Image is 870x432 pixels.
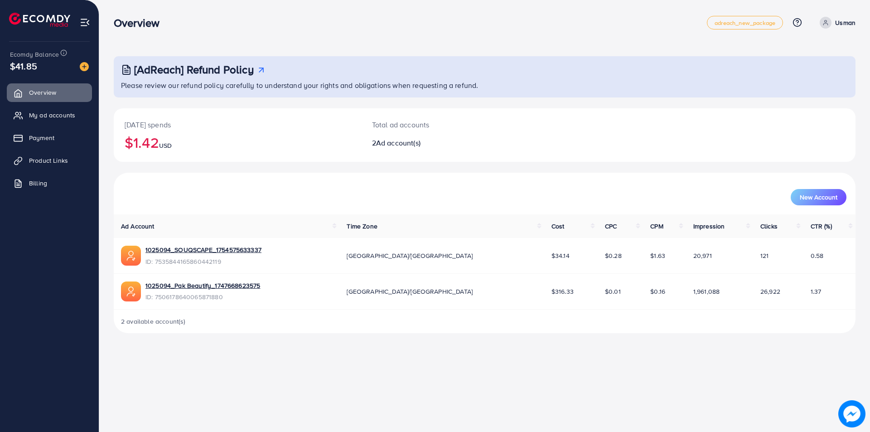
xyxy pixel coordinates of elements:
span: My ad accounts [29,111,75,120]
span: 121 [760,251,768,260]
span: Ad Account [121,222,155,231]
span: Overview [29,88,56,97]
span: [GEOGRAPHIC_DATA]/[GEOGRAPHIC_DATA] [347,287,473,296]
span: $0.01 [605,287,621,296]
a: adreach_new_package [707,16,783,29]
img: image [80,62,89,71]
a: 1025094_Pak Beautify_1747668623575 [145,281,260,290]
span: ID: 7535844165860442119 [145,257,261,266]
a: Overview [7,83,92,102]
span: Billing [29,179,47,188]
h2: 2 [372,139,536,147]
span: 20,971 [693,251,712,260]
a: My ad accounts [7,106,92,124]
span: CTR (%) [811,222,832,231]
span: ID: 7506178640065871880 [145,292,260,301]
span: $34.14 [551,251,570,260]
span: $1.63 [650,251,665,260]
img: ic-ads-acc.e4c84228.svg [121,282,141,301]
h2: $1.42 [125,134,350,151]
span: Clicks [760,222,778,231]
span: [GEOGRAPHIC_DATA]/[GEOGRAPHIC_DATA] [347,251,473,260]
span: Payment [29,133,54,142]
button: New Account [791,189,846,205]
img: ic-ads-acc.e4c84228.svg [121,246,141,266]
span: Ad account(s) [376,138,420,148]
img: logo [9,13,70,27]
a: Billing [7,174,92,192]
a: Payment [7,129,92,147]
span: $0.28 [605,251,622,260]
span: 1,961,088 [693,287,720,296]
span: 2 available account(s) [121,317,186,326]
p: Total ad accounts [372,119,536,130]
p: Usman [835,17,855,28]
h3: [AdReach] Refund Policy [134,63,254,76]
a: Product Links [7,151,92,170]
h3: Overview [114,16,167,29]
span: 0.58 [811,251,824,260]
span: $316.33 [551,287,574,296]
span: $41.85 [10,59,37,73]
span: Cost [551,222,565,231]
span: Ecomdy Balance [10,50,59,59]
p: [DATE] spends [125,119,350,130]
span: Product Links [29,156,68,165]
span: CPC [605,222,617,231]
span: New Account [800,194,837,200]
span: 26,922 [760,287,780,296]
p: Please review our refund policy carefully to understand your rights and obligations when requesti... [121,80,850,91]
span: CPM [650,222,663,231]
a: 1025094_SOUQSCAPE_1754575633337 [145,245,261,254]
span: adreach_new_package [715,20,775,26]
img: menu [80,17,90,28]
span: 1.37 [811,287,822,296]
span: Time Zone [347,222,377,231]
span: Impression [693,222,725,231]
span: $0.16 [650,287,665,296]
img: image [838,400,865,427]
span: USD [159,141,172,150]
a: Usman [816,17,855,29]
